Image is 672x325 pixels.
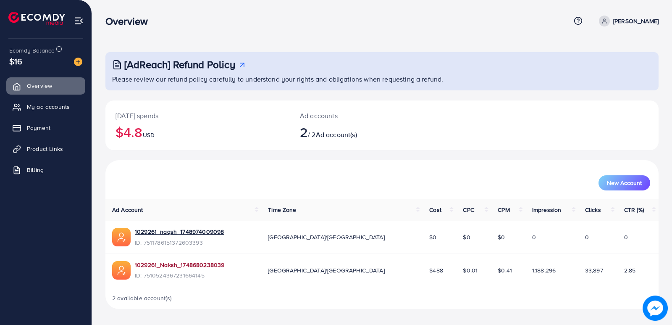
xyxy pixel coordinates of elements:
span: New Account [607,180,642,186]
img: menu [74,16,84,26]
span: USD [143,131,155,139]
span: ID: 7510524367231664145 [135,271,224,280]
img: image [645,298,666,319]
p: Please review our refund policy carefully to understand your rights and obligations when requesti... [112,74,654,84]
span: ID: 7511786151372603393 [135,238,224,247]
span: 0 [532,233,536,241]
span: Cost [429,206,441,214]
span: Impression [532,206,562,214]
span: CTR (%) [624,206,644,214]
span: Product Links [27,145,63,153]
a: Payment [6,119,85,136]
a: 1029261_naqsh_1748974009098 [135,227,224,236]
span: Payment [27,124,50,132]
span: $0.01 [463,266,478,275]
span: [GEOGRAPHIC_DATA]/[GEOGRAPHIC_DATA] [268,266,385,275]
span: My ad accounts [27,103,70,111]
img: ic-ads-acc.e4c84228.svg [112,261,131,280]
img: logo [8,12,65,25]
button: New Account [598,175,650,190]
h3: [AdReach] Refund Policy [124,58,235,71]
span: $0 [498,233,505,241]
img: ic-ads-acc.e4c84228.svg [112,228,131,246]
p: [PERSON_NAME] [613,16,659,26]
h2: $4.8 [115,124,280,140]
span: 2.85 [624,266,636,275]
p: [DATE] spends [115,111,280,121]
a: [PERSON_NAME] [596,16,659,26]
span: CPC [463,206,474,214]
span: [GEOGRAPHIC_DATA]/[GEOGRAPHIC_DATA] [268,233,385,241]
span: $488 [429,266,443,275]
span: Billing [27,166,44,174]
span: 2 [300,122,308,142]
p: Ad accounts [300,111,418,121]
span: Clicks [585,206,601,214]
h3: Overview [105,15,155,27]
a: Billing [6,161,85,178]
span: 0 [624,233,628,241]
span: CPM [498,206,509,214]
span: Overview [27,82,52,90]
span: Ad account(s) [316,130,357,139]
a: Overview [6,77,85,94]
h2: / 2 [300,124,418,140]
a: My ad accounts [6,98,85,115]
a: Product Links [6,140,85,157]
span: $0 [463,233,470,241]
span: 0 [585,233,589,241]
span: $0.41 [498,266,512,275]
span: $16 [9,55,22,67]
span: $0 [429,233,436,241]
span: 1,188,296 [532,266,556,275]
img: image [74,58,82,66]
a: 1029261_Naksh_1748680238039 [135,261,224,269]
span: 33,897 [585,266,603,275]
span: 2 available account(s) [112,294,172,302]
span: Ad Account [112,206,143,214]
span: Time Zone [268,206,296,214]
span: Ecomdy Balance [9,46,55,55]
